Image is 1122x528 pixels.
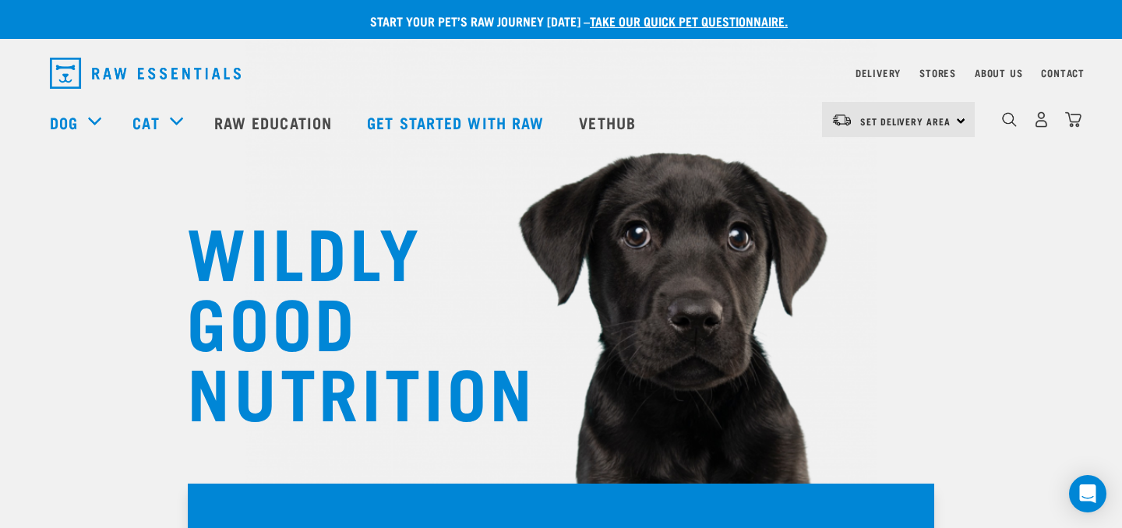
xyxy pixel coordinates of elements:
[1033,111,1050,128] img: user.png
[563,91,655,153] a: Vethub
[590,17,788,24] a: take our quick pet questionnaire.
[1069,475,1106,512] div: Open Intercom Messenger
[1041,70,1085,76] a: Contact
[1065,111,1081,128] img: home-icon@2x.png
[856,70,901,76] a: Delivery
[50,58,241,89] img: Raw Essentials Logo
[132,111,159,134] a: Cat
[37,51,1085,95] nav: dropdown navigation
[831,113,852,127] img: van-moving.png
[860,118,951,124] span: Set Delivery Area
[919,70,956,76] a: Stores
[199,91,351,153] a: Raw Education
[1002,112,1017,127] img: home-icon-1@2x.png
[975,70,1022,76] a: About Us
[50,111,78,134] a: Dog
[187,214,499,424] h1: WILDLY GOOD NUTRITION
[351,91,563,153] a: Get started with Raw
